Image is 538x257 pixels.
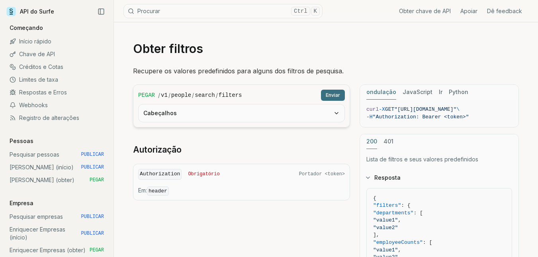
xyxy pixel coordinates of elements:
font: Ir [439,88,442,95]
span: ], [373,232,380,238]
code: search [195,91,215,99]
span: -H [366,114,373,120]
a: [PERSON_NAME] (início) PUBLICAR [6,161,107,174]
font: Obter chave de API [399,8,451,14]
font: 401 [383,138,393,145]
span: : [ [423,239,432,245]
font: API do Surfe [20,8,54,15]
button: Recolher barra lateral [95,6,107,18]
font: Dê feedback [487,8,522,14]
span: "filters" [373,202,401,208]
font: Resposta [374,174,401,181]
font: Obter filtros [133,41,203,56]
font: PEGAR [138,92,155,98]
button: ProcurarCtrlK [123,4,323,18]
code: header [147,186,169,196]
a: Webhooks [6,99,107,112]
font: Pessoas [10,137,33,144]
a: Obter chave de API [399,7,451,15]
code: Authorization [138,169,182,180]
font: Portador <token> [299,171,345,177]
font: PUBLICAR [81,165,104,170]
a: [PERSON_NAME] (obter) PEGAR [6,174,107,186]
font: PUBLICAR [81,231,104,236]
span: -X [379,106,385,112]
span: "Authorization: Bearer <token>" [373,114,469,120]
font: Webhooks [19,102,48,108]
font: Recupere os valores predefinidos para alguns dos filtros de pesquisa. [133,67,344,75]
font: Python [449,88,468,95]
font: Chave de API [19,51,55,57]
font: / [216,92,218,98]
font: [PERSON_NAME] (início) [10,164,74,171]
font: Início rápido [19,38,51,45]
font: Apoiar [460,8,477,14]
a: Apoiar [460,7,477,15]
span: "value1" [373,217,398,223]
a: Chave de API [6,48,107,61]
span: "employeeCounts" [373,239,423,245]
font: Procurar [137,8,160,14]
a: API do Surfe [6,6,54,18]
span: "[URL][DOMAIN_NAME]" [394,106,456,112]
span: : { [401,202,410,208]
span: \ [456,106,460,112]
font: Enviar [326,92,340,98]
font: / [168,92,170,98]
font: Empresa [10,200,33,206]
font: PUBLICAR [81,152,104,157]
span: GET [385,106,394,112]
a: Autorização [133,144,182,155]
font: PEGAR [90,177,104,183]
font: Pesquisar empresas [10,213,63,220]
font: Pesquisar pessoas [10,151,59,158]
code: filters [219,91,242,99]
a: Respostas e Erros [6,86,107,99]
a: Enriquecer Empresas (obter) PEGAR [6,244,107,257]
font: 200 [366,138,377,145]
font: Respostas e Erros [19,89,67,96]
button: Cabeçalhos [139,104,344,122]
font: Lista de filtros e seus valores predefinidos [366,156,478,163]
span: curl [366,106,379,112]
code: v1 [161,91,168,99]
span: : [ [413,210,423,216]
span: , [398,217,401,223]
font: Registro de alterações [19,114,79,121]
font: JavaScript [403,88,432,95]
font: Enriquecer Empresas (obter) [10,247,86,253]
button: Enviar [321,90,345,101]
button: Resposta [360,167,518,188]
a: Registro de alterações [6,112,107,124]
font: Autorização [133,145,182,155]
a: Dê feedback [487,7,522,15]
font: Limites de taxa [19,76,58,83]
kbd: Ctrl [291,7,310,16]
font: Obrigatório [188,171,219,177]
font: Começando [10,24,43,31]
a: Pesquisar pessoas PUBLICAR [6,148,107,161]
code: people [171,91,191,99]
font: [PERSON_NAME] (obter) [10,177,74,183]
font: / [158,92,160,98]
font: ondulação [366,88,396,95]
a: Início rápido [6,35,107,48]
font: Enriquecer Empresas (início) [10,226,65,241]
kbd: K [311,7,320,16]
font: Créditos e Cotas [19,63,63,70]
font: PUBLICAR [81,214,104,220]
font: / [192,92,194,98]
span: { [373,195,376,201]
span: "departments" [373,210,413,216]
a: Pesquisar empresas PUBLICAR [6,210,107,223]
span: , [398,247,401,253]
span: "value2" [373,225,398,231]
a: Limites de taxa [6,73,107,86]
a: Enriquecer Empresas (início) PUBLICAR [6,223,107,244]
span: "value1" [373,247,398,253]
font: Em: [138,187,147,194]
font: PEGAR [90,247,104,253]
font: Cabeçalhos [143,110,177,116]
a: Créditos e Cotas [6,61,107,73]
